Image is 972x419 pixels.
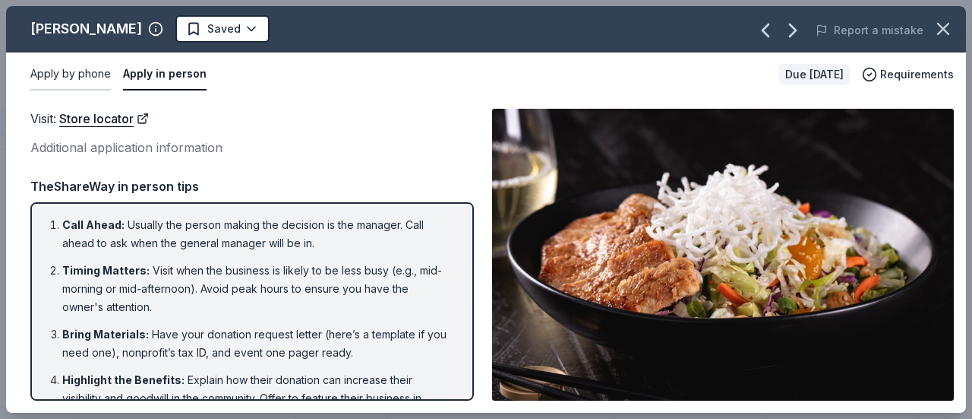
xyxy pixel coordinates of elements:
div: TheShareWay in person tips [30,176,474,196]
img: Image for P.F. Chang's [492,109,954,401]
a: Store locator [59,109,149,129]
span: Timing Matters : [62,264,150,277]
span: Call Ahead : [62,218,125,231]
li: Usually the person making the decision is the manager. Call ahead to ask when the general manager... [62,216,451,252]
div: Visit : [30,109,474,129]
button: Requirements [862,65,954,84]
button: Apply in person [123,59,207,90]
span: Saved [207,20,241,38]
button: Saved [175,15,270,43]
li: Visit when the business is likely to be less busy (e.g., mid-morning or mid-afternoon). Avoid pea... [62,262,451,316]
span: Requirements [880,65,954,84]
button: Apply by phone [30,59,111,90]
button: Report a mistake [816,21,923,40]
span: Bring Materials : [62,328,149,341]
li: Have your donation request letter (here’s a template if you need one), nonprofit’s tax ID, and ev... [62,325,451,362]
span: Highlight the Benefits : [62,373,185,386]
div: Due [DATE] [779,64,850,85]
div: [PERSON_NAME] [30,17,142,41]
div: Additional application information [30,138,474,157]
